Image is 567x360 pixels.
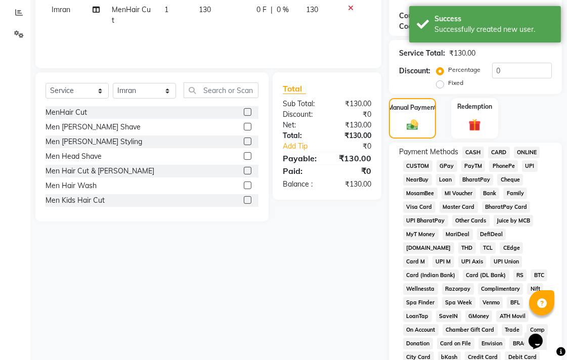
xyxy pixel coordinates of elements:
[336,141,379,152] div: ₹0
[327,165,379,177] div: ₹0
[522,160,538,172] span: UPI
[403,269,459,281] span: Card (Indian Bank)
[403,160,432,172] span: CUSTOM
[46,195,105,206] div: Men Kids Hair Cut
[275,99,327,109] div: Sub Total:
[327,99,379,109] div: ₹130.00
[277,5,289,15] span: 0 %
[442,297,475,308] span: Spa Week
[490,256,522,267] span: UPI Union
[327,109,379,120] div: ₹0
[497,174,523,186] span: Cheque
[327,179,379,190] div: ₹130.00
[275,130,327,141] div: Total:
[452,215,490,227] span: Other Cards
[399,147,458,157] span: Payment Methods
[459,174,494,186] span: BharatPay
[399,11,450,32] div: Coupon Code
[164,5,168,14] span: 1
[327,120,379,130] div: ₹130.00
[52,5,70,14] span: Imran
[531,269,547,281] span: BTC
[275,109,327,120] div: Discount:
[46,137,142,147] div: Men [PERSON_NAME] Styling
[482,201,531,213] span: BharatPay Card
[283,83,306,94] span: Total
[403,174,432,186] span: NearBuy
[478,283,524,295] span: Complimentary
[275,179,327,190] div: Balance :
[477,229,506,240] span: DefiDeal
[434,14,553,24] div: Success
[399,48,445,59] div: Service Total:
[403,338,433,349] span: Donation
[46,151,102,162] div: Men Head Shave
[403,310,432,322] span: LoanTap
[46,181,97,191] div: Men Hair Wash
[327,130,379,141] div: ₹130.00
[442,188,476,199] span: MI Voucher
[503,188,527,199] span: Family
[480,188,500,199] span: Bank
[399,66,430,76] div: Discount:
[496,310,529,322] span: ATH Movil
[440,201,478,213] span: Master Card
[306,5,318,14] span: 130
[449,48,475,59] div: ₹130.00
[514,147,540,158] span: ONLINE
[488,147,510,158] span: CARD
[462,147,484,158] span: CASH
[513,269,527,281] span: RS
[442,283,474,295] span: Razorpay
[500,242,523,254] span: CEdge
[403,297,438,308] span: Spa Finder
[434,24,553,35] div: Successfully created new user.
[436,174,455,186] span: Loan
[403,229,439,240] span: MyT Money
[275,165,327,177] div: Paid:
[479,297,503,308] span: Venmo
[458,242,476,254] span: THD
[403,242,454,254] span: [DOMAIN_NAME]
[457,102,492,111] label: Redemption
[403,324,439,336] span: On Account
[403,118,422,131] img: _cash.svg
[403,215,448,227] span: UPI BharatPay
[436,310,461,322] span: SaveIN
[271,5,273,15] span: |
[437,160,457,172] span: GPay
[480,242,496,254] span: TCL
[527,283,543,295] span: Nift
[448,65,481,74] label: Percentage
[463,269,509,281] span: Card (DL Bank)
[465,310,493,322] span: GMoney
[461,160,486,172] span: PayTM
[403,283,438,295] span: Wellnessta
[184,82,258,98] input: Search or Scan
[388,103,437,112] label: Manual Payment
[199,5,211,14] span: 130
[458,256,487,267] span: UPI Axis
[494,215,534,227] span: Juice by MCB
[489,160,518,172] span: PhonePe
[507,297,523,308] span: BFL
[275,152,327,164] div: Payable:
[448,78,463,87] label: Fixed
[437,338,474,349] span: Card on File
[478,338,506,349] span: Envision
[403,201,435,213] span: Visa Card
[46,166,154,176] div: Men Hair Cut & [PERSON_NAME]
[327,152,379,164] div: ₹130.00
[525,320,557,350] iframe: chat widget
[509,338,545,349] span: BRAC Card
[256,5,267,15] span: 0 F
[275,120,327,130] div: Net:
[275,141,336,152] a: Add Tip
[502,324,523,336] span: Trade
[403,188,438,199] span: MosamBee
[46,107,87,118] div: MenHair Cut
[432,256,454,267] span: UPI M
[443,229,473,240] span: MariDeal
[46,122,141,132] div: Men [PERSON_NAME] Shave
[443,324,498,336] span: Chamber Gift Card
